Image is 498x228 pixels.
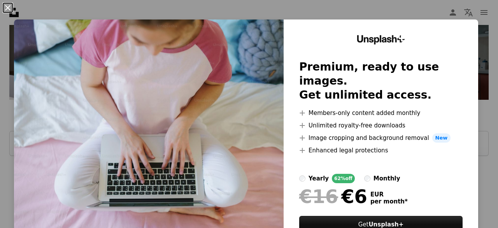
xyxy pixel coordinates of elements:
[370,198,408,205] span: per month *
[299,121,463,130] li: Unlimited royalty-free downloads
[299,108,463,118] li: Members-only content added monthly
[332,174,355,183] div: 62% off
[299,146,463,155] li: Enhanced legal protections
[364,175,370,182] input: monthly
[432,133,451,143] span: New
[368,221,403,228] strong: Unsplash+
[370,191,408,198] span: EUR
[299,175,305,182] input: yearly62%off
[309,174,329,183] div: yearly
[299,60,463,102] h2: Premium, ready to use images. Get unlimited access.
[299,133,463,143] li: Image cropping and background removal
[299,186,338,207] span: €16
[373,174,400,183] div: monthly
[299,186,367,207] div: €6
